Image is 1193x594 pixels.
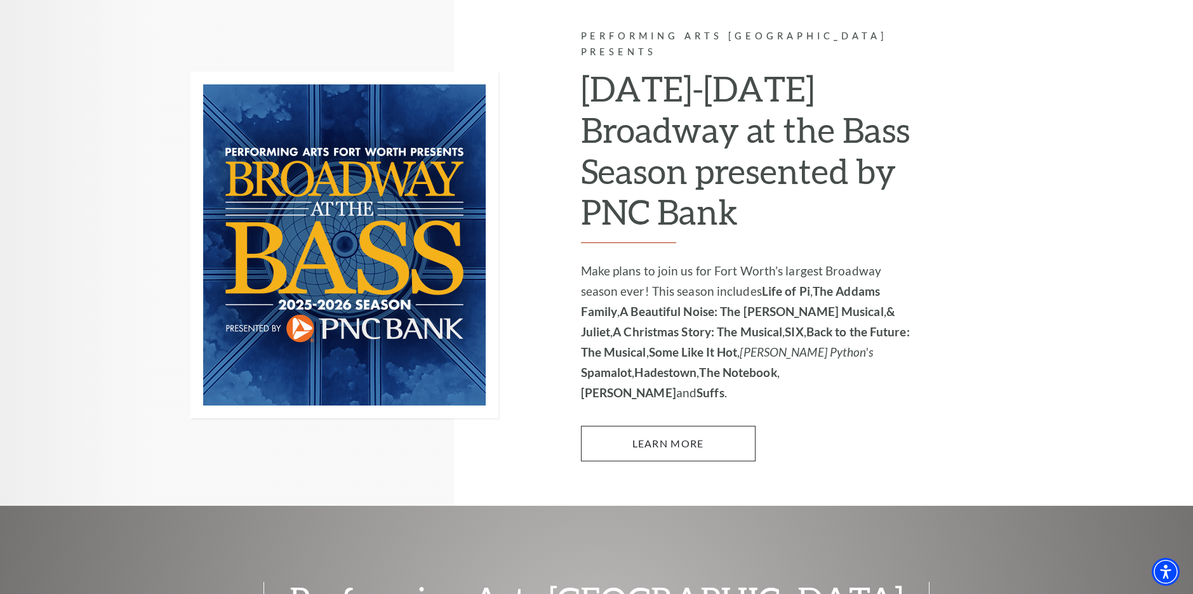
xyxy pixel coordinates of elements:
[581,284,880,319] strong: The Addams Family
[581,304,895,339] strong: & Juliet
[634,365,696,379] strong: Hadestown
[581,261,921,403] p: Make plans to join us for Fort Worth’s largest Broadway season ever! This season includes , , , ,...
[613,324,782,339] strong: A Christmas Story: The Musical
[581,426,756,461] a: Learn More 2025-2026 Broadway at the Bass Season presented by PNC Bank
[581,365,632,379] strong: Spamalot
[762,284,810,298] strong: Life of Pi
[699,365,776,379] strong: The Notebook
[785,324,803,339] strong: SIX
[649,345,738,359] strong: Some Like It Hot
[620,304,883,319] strong: A Beautiful Noise: The [PERSON_NAME] Musical
[581,324,910,359] strong: Back to the Future: The Musical
[1152,558,1180,586] div: Accessibility Menu
[190,72,498,418] img: Performing Arts Fort Worth Presents
[581,29,921,60] p: Performing Arts [GEOGRAPHIC_DATA] Presents
[581,385,676,400] strong: [PERSON_NAME]
[696,385,724,400] strong: Suffs
[740,345,872,359] em: [PERSON_NAME] Python's
[581,68,921,243] h2: [DATE]-[DATE] Broadway at the Bass Season presented by PNC Bank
